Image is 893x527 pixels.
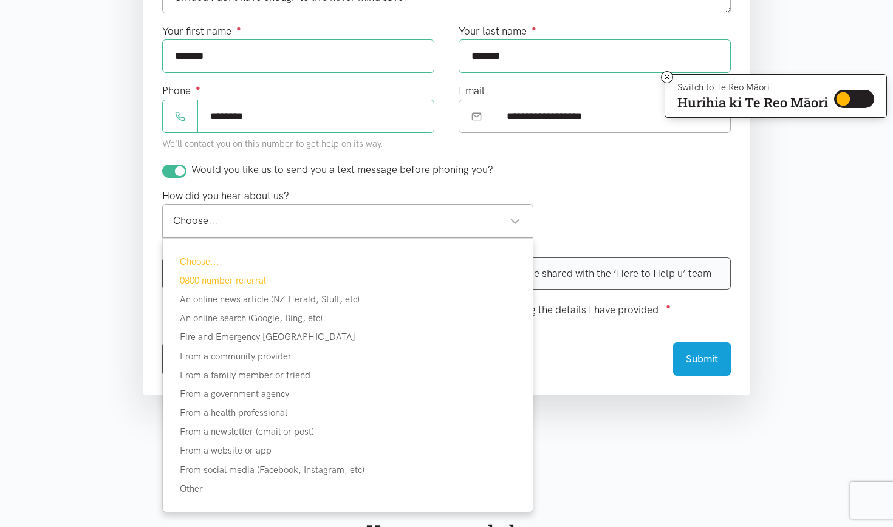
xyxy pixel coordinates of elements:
input: Email [494,100,731,133]
div: An online search (Google, Bing, etc) [163,311,533,325]
sup: ● [666,302,671,311]
div: From a website or app [163,443,533,458]
small: We'll contact you on this number to get help on its way. [162,138,383,149]
input: Phone number [197,100,434,133]
div: From a community provider [163,349,533,364]
label: Your last name [459,23,536,39]
div: 0800 number referral [163,273,533,288]
label: Your first name [162,23,241,39]
div: An online news article (NZ Herald, Stuff, etc) [163,292,533,307]
div: From a newsletter (email or post) [163,424,533,439]
div: From a health professional [163,406,533,420]
div: Fire and Emergency [GEOGRAPHIC_DATA] [163,330,533,344]
p: Hurihia ki Te Reo Māori [677,97,828,108]
div: Choose... [173,212,521,229]
div: From a family member or friend [163,368,533,382]
label: Email [459,83,485,99]
div: Other [163,481,533,496]
button: Submit [673,342,731,376]
sup: ● [196,83,200,92]
label: Phone [162,83,200,99]
div: From social media (Facebook, Instagram, etc) [163,463,533,477]
div: From a government agency [163,387,533,401]
label: How did you hear about us? [162,188,289,204]
div: Choose... [163,254,533,269]
sup: ● [532,24,536,33]
sup: ● [236,24,241,33]
p: Switch to Te Reo Māori [677,84,828,91]
span: Would you like us to send you a text message before phoning you? [191,163,493,175]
